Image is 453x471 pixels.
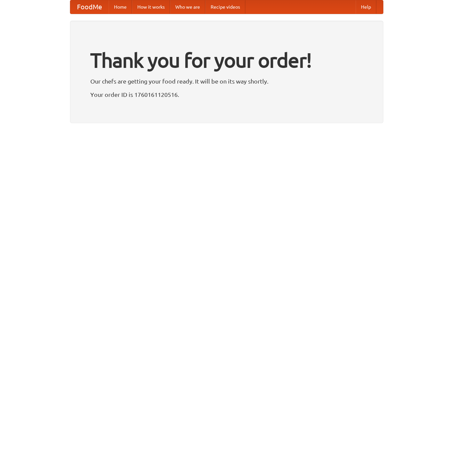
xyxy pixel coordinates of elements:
h1: Thank you for your order! [90,44,363,76]
a: Help [356,0,376,14]
p: Your order ID is 1760161120516. [90,90,363,100]
a: How it works [132,0,170,14]
a: Recipe videos [205,0,245,14]
p: Our chefs are getting your food ready. It will be on its way shortly. [90,76,363,86]
a: FoodMe [70,0,109,14]
a: Home [109,0,132,14]
a: Who we are [170,0,205,14]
